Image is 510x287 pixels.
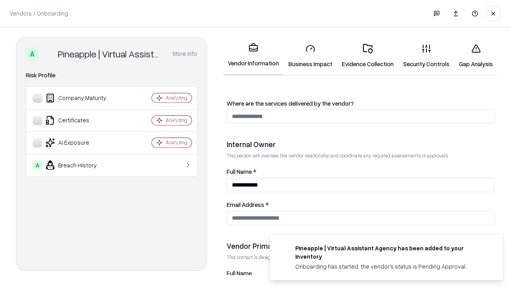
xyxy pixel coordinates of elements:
[33,93,128,103] div: Company Maturity
[227,152,494,159] p: This person will oversee the vendor relationship and coordinate any required assessments or appro...
[58,47,163,60] div: Pineapple | Virtual Assistant Agency
[227,254,494,261] p: This contact is designated to receive the assessment request from Shift
[42,47,55,60] img: Pineapple | Virtual Assistant Agency
[166,117,187,124] div: Analyzing
[337,37,398,75] a: Evidence Collection
[166,139,187,146] div: Analyzing
[279,244,289,254] img: trypineapple.com
[26,47,39,60] div: A
[454,37,498,75] a: Gap Analysis
[284,37,337,75] a: Business Impact
[227,100,494,106] label: Where are the services delivered by the vendor?
[33,138,128,147] div: AI Exposure
[227,270,494,276] label: Full Name
[173,47,197,61] button: More info
[295,244,484,261] div: Pineapple | Virtual Assistant Agency has been added to your inventory
[227,202,494,208] label: Email Address *
[33,160,42,170] div: A
[10,9,68,18] p: Vendors / Onboarding
[26,71,197,80] div: Risk Profile
[295,262,484,271] div: Onboarding has started, the vendor's status is Pending Approval.
[227,140,494,149] div: Internal Owner
[33,116,128,125] div: Certificates
[227,241,494,251] div: Vendor Primary Contact
[223,37,284,75] a: Vendor Information
[166,94,187,101] div: Analyzing
[398,37,454,75] a: Security Controls
[33,160,128,170] div: Breach History
[227,169,494,175] label: Full Name *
